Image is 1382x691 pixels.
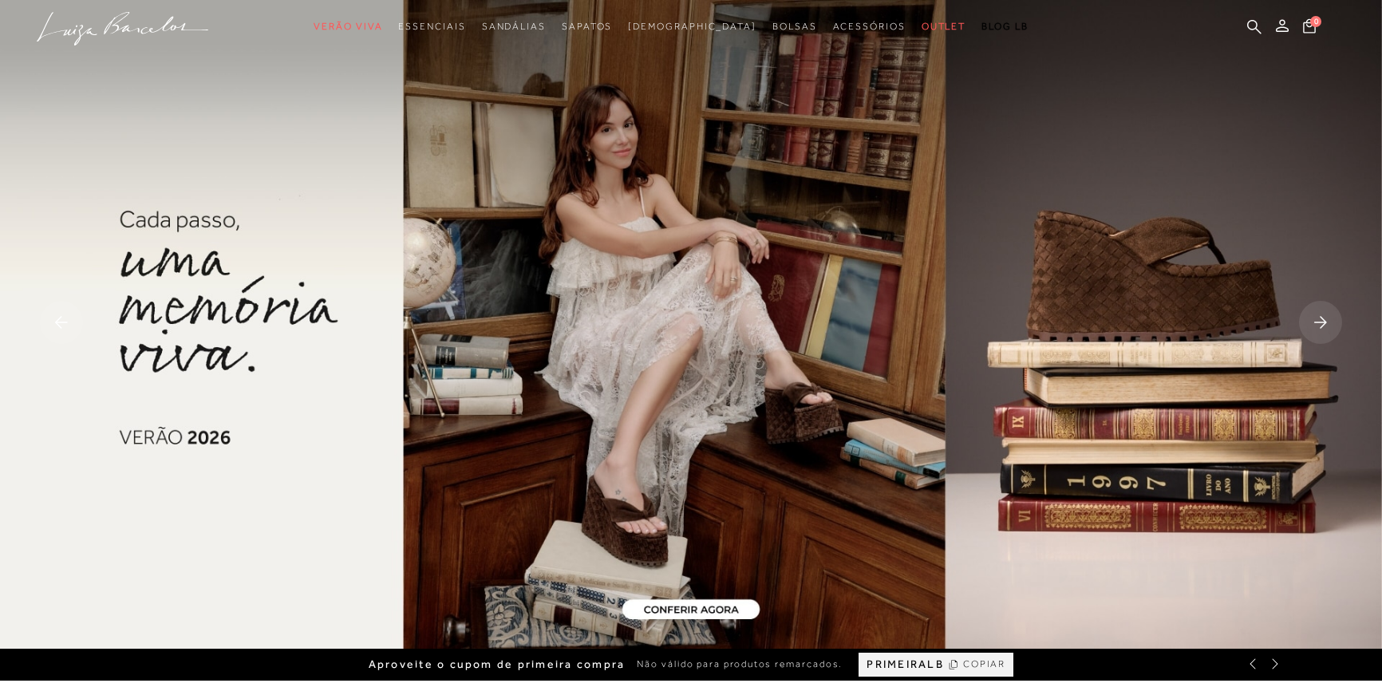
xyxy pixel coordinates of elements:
[772,21,817,32] span: Bolsas
[981,12,1028,41] a: BLOG LB
[772,12,817,41] a: noSubCategoriesText
[867,657,943,671] span: PRIMEIRALB
[637,657,843,671] span: Não válido para produtos remarcados.
[1298,18,1321,39] button: 0
[628,12,756,41] a: noSubCategoriesText
[1310,16,1321,27] span: 0
[562,12,612,41] a: noSubCategoriesText
[398,21,465,32] span: Essenciais
[369,657,626,671] span: Aproveite o cupom de primeira compra
[562,21,612,32] span: Sapatos
[628,21,756,32] span: [DEMOGRAPHIC_DATA]
[314,12,382,41] a: noSubCategoriesText
[963,657,1006,672] span: COPIAR
[482,12,546,41] a: noSubCategoriesText
[833,21,906,32] span: Acessórios
[398,12,465,41] a: noSubCategoriesText
[981,21,1028,32] span: BLOG LB
[482,21,546,32] span: Sandálias
[922,12,966,41] a: noSubCategoriesText
[833,12,906,41] a: noSubCategoriesText
[922,21,966,32] span: Outlet
[314,21,382,32] span: Verão Viva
